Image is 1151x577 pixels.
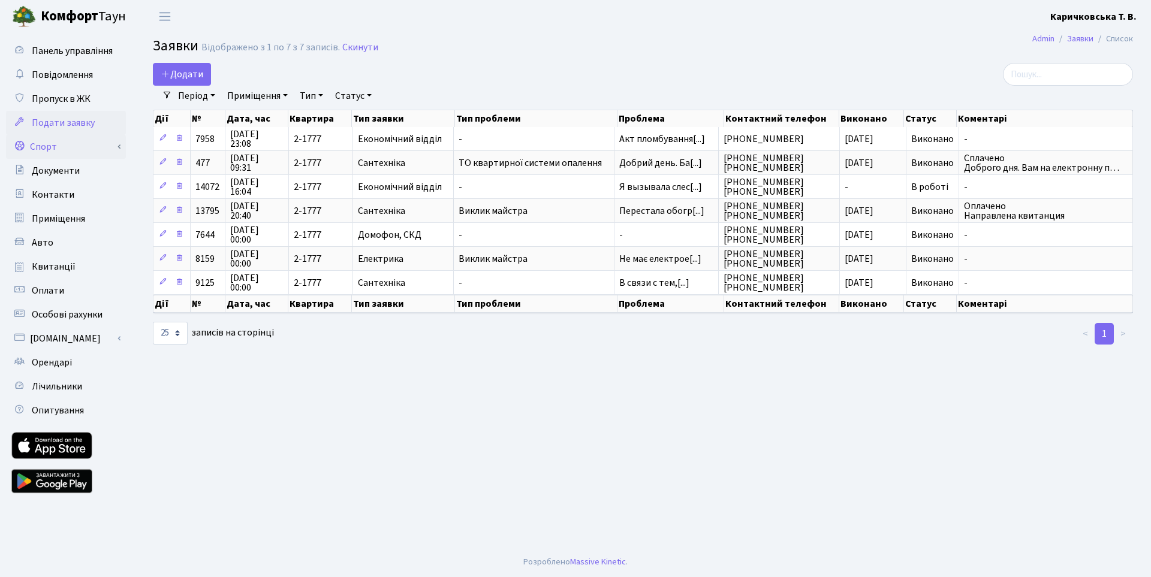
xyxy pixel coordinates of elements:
[6,327,126,351] a: [DOMAIN_NAME]
[845,156,873,170] span: [DATE]
[6,374,126,398] a: Лічильники
[230,201,284,220] span: [DATE] 20:40
[41,7,126,27] span: Таун
[32,260,76,273] span: Квитанції
[195,180,219,194] span: 14072
[619,180,702,194] span: Я вызывала слес[...]
[358,182,449,192] span: Економічний відділ
[32,188,74,201] span: Контакти
[358,158,449,168] span: Сантехніка
[845,252,873,265] span: [DATE]
[230,249,284,268] span: [DATE] 00:00
[294,158,348,168] span: 2-1777
[32,308,103,321] span: Особові рахунки
[845,180,848,194] span: -
[153,322,274,345] label: записів на сторінці
[6,135,126,159] a: Спорт
[6,207,126,231] a: Приміщення
[225,295,288,313] th: Дата, час
[225,110,289,127] th: Дата, час
[459,206,608,216] span: Виклик майстра
[724,225,834,244] span: [PHONE_NUMBER] [PHONE_NUMBER]
[455,295,617,313] th: Тип проблеми
[6,63,126,87] a: Повідомлення
[904,110,957,127] th: Статус
[619,276,689,289] span: В связи с тем,[...]
[964,201,1128,220] span: Оплачено Направлена квитанция
[911,204,954,217] span: Виконано
[32,164,80,177] span: Документи
[153,63,211,86] a: Додати
[1014,26,1151,52] nav: breadcrumb
[845,204,873,217] span: [DATE]
[724,201,834,220] span: [PHONE_NUMBER] [PHONE_NUMBER]
[6,398,126,422] a: Опитування
[41,7,98,26] b: Комфорт
[201,42,340,53] div: Відображено з 1 по 7 з 7 записів.
[619,156,702,170] span: Добрий день. Ба[...]
[294,278,348,288] span: 2-1777
[358,254,449,264] span: Електрика
[911,276,954,289] span: Виконано
[1067,32,1093,45] a: Заявки
[6,231,126,255] a: Авто
[459,182,608,192] span: -
[964,182,1128,192] span: -
[724,134,834,144] span: [PHONE_NUMBER]
[839,295,903,313] th: Виконано
[288,110,351,127] th: Квартира
[839,110,903,127] th: Виконано
[459,158,608,168] span: ТО квартирної системи опалення
[191,295,225,313] th: №
[230,177,284,197] span: [DATE] 16:04
[32,68,93,81] span: Повідомлення
[911,252,954,265] span: Виконано
[1050,10,1137,23] b: Каричковська Т. В.
[957,110,1133,127] th: Коментарі
[352,110,455,127] th: Тип заявки
[1003,63,1133,86] input: Пошук...
[32,356,72,369] span: Орендарі
[6,159,126,183] a: Документи
[295,86,328,106] a: Тип
[230,225,284,244] span: [DATE] 00:00
[230,129,284,149] span: [DATE] 23:08
[1095,323,1114,345] a: 1
[1050,10,1137,24] a: Каричковська Т. В.
[523,555,628,569] div: Розроблено .
[153,35,198,56] span: Заявки
[6,279,126,303] a: Оплати
[845,276,873,289] span: [DATE]
[195,204,219,217] span: 13795
[6,351,126,374] a: Орендарі
[32,116,95,129] span: Подати заявку
[964,153,1128,173] span: Сплачено Доброго дня. Вам на електронну п…
[294,134,348,144] span: 2-1777
[911,180,948,194] span: В роботі
[191,110,225,127] th: №
[12,5,36,29] img: logo.png
[911,132,954,146] span: Виконано
[724,249,834,268] span: [PHONE_NUMBER] [PHONE_NUMBER]
[6,303,126,327] a: Особові рахунки
[358,230,449,240] span: Домофон, СКД
[619,132,705,146] span: Акт пломбування[...]
[459,230,608,240] span: -
[904,295,957,313] th: Статус
[459,278,608,288] span: -
[724,177,834,197] span: [PHONE_NUMBER] [PHONE_NUMBER]
[230,153,284,173] span: [DATE] 09:31
[617,110,724,127] th: Проблема
[352,295,455,313] th: Тип заявки
[911,228,954,241] span: Виконано
[619,230,713,240] span: -
[195,276,215,289] span: 9125
[964,230,1128,240] span: -
[294,254,348,264] span: 2-1777
[230,273,284,292] span: [DATE] 00:00
[294,230,348,240] span: 2-1777
[6,183,126,207] a: Контакти
[6,39,126,63] a: Панель управління
[32,284,64,297] span: Оплати
[330,86,376,106] a: Статус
